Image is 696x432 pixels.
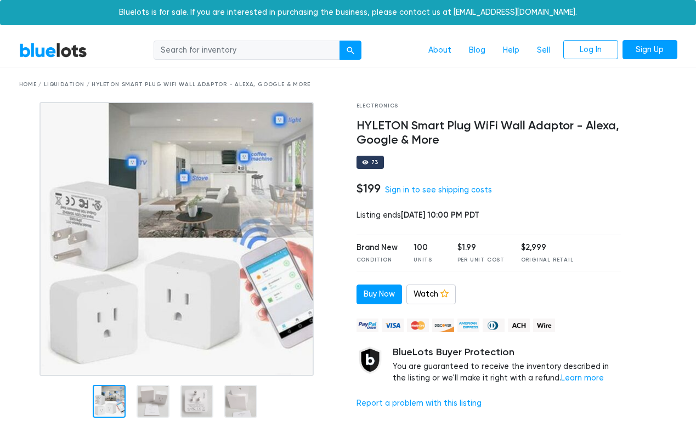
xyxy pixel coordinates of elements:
[357,242,398,254] div: Brand New
[563,40,618,60] a: Log In
[460,40,494,61] a: Blog
[357,209,621,221] div: Listing ends
[457,242,505,254] div: $1.99
[357,102,621,110] div: Electronics
[357,119,621,147] h4: HYLETON Smart Plug WiFi Wall Adaptor - Alexa, Google & More
[357,319,378,332] img: paypal_credit-80455e56f6e1299e8d57f40c0dcee7b8cd4ae79b9eccbfc37e2480457ba36de9.png
[521,256,574,264] div: Original Retail
[432,319,454,332] img: discover-82be18ecfda2d062aad2762c1ca80e2d36a4073d45c9e0ffae68cd515fbd3d32.png
[382,319,404,332] img: visa-79caf175f036a155110d1892330093d4c38f53c55c9ec9e2c3a54a56571784bb.png
[407,319,429,332] img: mastercard-42073d1d8d11d6635de4c079ffdb20a4f30a903dc55d1612383a1b395dd17f39.png
[528,40,559,61] a: Sell
[406,285,456,304] a: Watch
[19,42,87,58] a: BlueLots
[357,285,402,304] a: Buy Now
[521,242,574,254] div: $2,999
[483,319,505,332] img: diners_club-c48f30131b33b1bb0e5d0e2dbd43a8bea4cb12cb2961413e2f4250e06c020426.png
[19,81,677,89] div: Home / Liquidation / HYLETON Smart Plug WiFi Wall Adaptor - Alexa, Google & More
[414,242,441,254] div: 100
[420,40,460,61] a: About
[457,319,479,332] img: american_express-ae2a9f97a040b4b41f6397f7637041a5861d5f99d0716c09922aba4e24c8547d.png
[357,256,398,264] div: Condition
[533,319,555,332] img: wire-908396882fe19aaaffefbd8e17b12f2f29708bd78693273c0e28e3a24408487f.png
[385,185,492,195] a: Sign in to see shipping costs
[508,319,530,332] img: ach-b7992fed28a4f97f893c574229be66187b9afb3f1a8d16a4691d3d3140a8ab00.png
[371,160,379,165] div: 73
[357,399,482,408] a: Report a problem with this listing
[561,373,604,383] a: Learn more
[457,256,505,264] div: Per Unit Cost
[357,346,384,374] img: buyer_protection_shield-3b65640a83011c7d3ede35a8e5a80bfdfaa6a97447f0071c1475b91a4b0b3d01.png
[154,41,340,60] input: Search for inventory
[393,346,621,384] div: You are guaranteed to receive the inventory described in the listing or we'll make it right with ...
[39,102,314,376] img: 1368784f-f254-4a49-a751-9d5a87a8a858-1756938087.jpg
[401,210,479,220] span: [DATE] 10:00 PM PDT
[494,40,528,61] a: Help
[414,256,441,264] div: Units
[393,346,621,359] h5: BlueLots Buyer Protection
[357,181,381,196] h4: $199
[623,40,677,60] a: Sign Up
